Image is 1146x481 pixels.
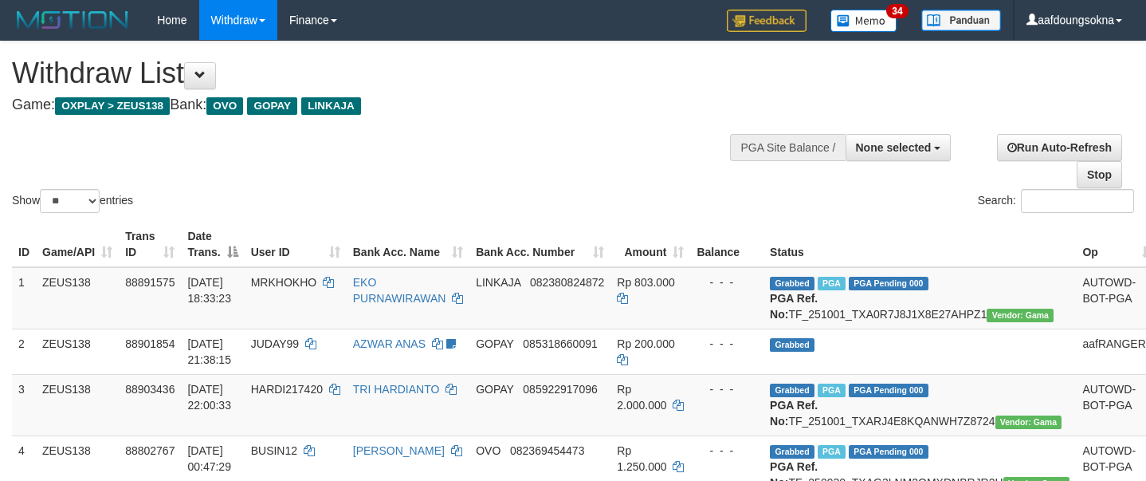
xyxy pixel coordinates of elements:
[476,276,520,289] span: LINKAJA
[1021,189,1134,213] input: Search:
[730,134,845,161] div: PGA Site Balance /
[690,222,763,267] th: Balance
[818,277,846,290] span: Marked by aafpengsreynich
[36,267,119,329] td: ZEUS138
[763,374,1076,436] td: TF_251001_TXARJ4E8KQANWH7Z8724
[187,383,231,412] span: [DATE] 22:00:33
[40,189,100,213] select: Showentries
[469,222,610,267] th: Bank Acc. Number: activate to sort column ascending
[856,141,932,154] span: None selected
[770,277,814,290] span: Grabbed
[763,267,1076,329] td: TF_251001_TXA0R7J8J1X8E27AHPZ1
[697,336,757,352] div: - - -
[353,276,446,305] a: EKO PURNAWIRAWAN
[770,384,814,397] span: Grabbed
[251,383,323,396] span: HARDI217420
[12,57,748,89] h1: Withdraw List
[12,8,133,32] img: MOTION_logo.png
[476,337,513,350] span: GOPAY
[251,444,297,457] span: BUSIN12
[697,381,757,397] div: - - -
[187,337,231,366] span: [DATE] 21:38:15
[697,274,757,290] div: - - -
[610,222,690,267] th: Amount: activate to sort column ascending
[247,97,297,115] span: GOPAY
[830,10,897,32] img: Button%20Memo.svg
[770,399,818,428] b: PGA Ref. No:
[12,97,748,113] h4: Game: Bank:
[763,222,1076,267] th: Status
[818,384,846,397] span: Marked by aafsreyleap
[849,384,928,397] span: PGA Pending
[55,97,170,115] span: OXPLAY > ZEUS138
[36,329,119,374] td: ZEUS138
[125,276,175,289] span: 88891575
[12,267,36,329] td: 1
[245,222,347,267] th: User ID: activate to sort column ascending
[849,445,928,459] span: PGA Pending
[36,222,119,267] th: Game/API: activate to sort column ascending
[921,10,1001,31] img: panduan.png
[818,445,846,459] span: Marked by aafsreyleap
[886,4,908,18] span: 34
[846,134,952,161] button: None selected
[523,337,597,350] span: Copy 085318660091 to clipboard
[353,444,445,457] a: [PERSON_NAME]
[12,222,36,267] th: ID
[353,383,440,396] a: TRI HARDIANTO
[1077,161,1122,188] a: Stop
[770,445,814,459] span: Grabbed
[251,276,316,289] span: MRKHOKHO
[530,276,604,289] span: Copy 082380824872 to clipboard
[206,97,243,115] span: OVO
[617,276,674,289] span: Rp 803.000
[510,444,584,457] span: Copy 082369454473 to clipboard
[697,443,757,459] div: - - -
[523,383,597,396] span: Copy 085922917096 to clipboard
[125,444,175,457] span: 88802767
[849,277,928,290] span: PGA Pending
[119,222,181,267] th: Trans ID: activate to sort column ascending
[617,383,666,412] span: Rp 2.000.000
[125,337,175,350] span: 88901854
[770,292,818,321] b: PGA Ref. No:
[987,309,1054,322] span: Vendor URL: https://trx31.1velocity.biz
[978,189,1134,213] label: Search:
[251,337,299,350] span: JUDAY99
[125,383,175,396] span: 88903436
[995,416,1062,429] span: Vendor URL: https://trx31.1velocity.biz
[301,97,361,115] span: LINKAJA
[347,222,469,267] th: Bank Acc. Name: activate to sort column ascending
[12,374,36,436] td: 3
[12,189,133,213] label: Show entries
[36,374,119,436] td: ZEUS138
[770,338,814,352] span: Grabbed
[353,337,426,350] a: AZWAR ANAS
[181,222,244,267] th: Date Trans.: activate to sort column descending
[187,444,231,473] span: [DATE] 00:47:29
[187,276,231,305] span: [DATE] 18:33:23
[12,329,36,374] td: 2
[476,383,513,396] span: GOPAY
[997,134,1122,161] a: Run Auto-Refresh
[617,337,674,350] span: Rp 200.000
[727,10,807,32] img: Feedback.jpg
[617,444,666,473] span: Rp 1.250.000
[476,444,500,457] span: OVO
